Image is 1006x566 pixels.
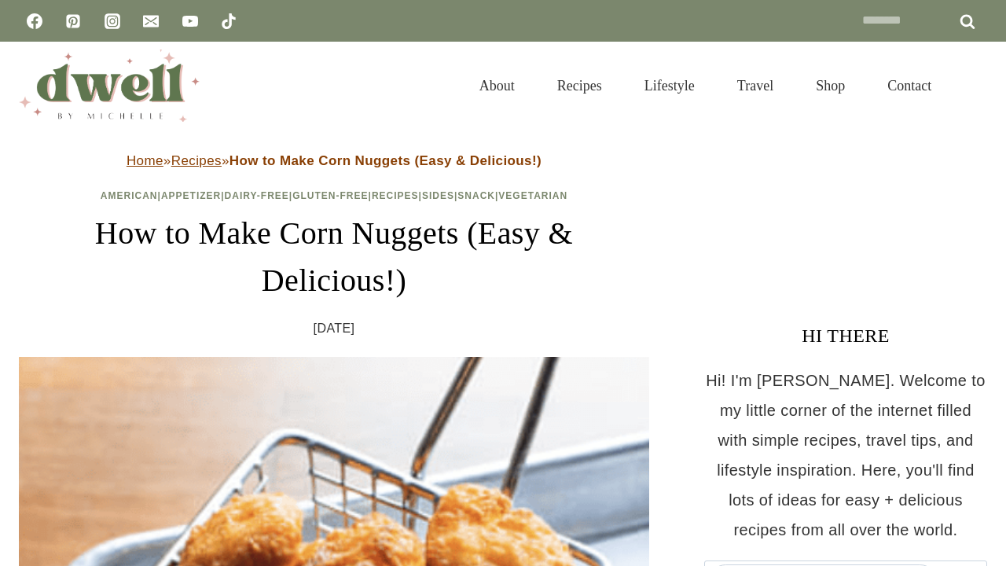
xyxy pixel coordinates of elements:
h1: How to Make Corn Nuggets (Easy & Delicious!) [19,210,649,304]
a: About [458,58,536,113]
span: | | | | | | | [101,190,567,201]
a: Recipes [372,190,419,201]
a: Dairy-Free [225,190,289,201]
a: Vegetarian [498,190,567,201]
strong: How to Make Corn Nuggets (Easy & Delicious!) [229,153,542,168]
a: Appetizer [161,190,221,201]
p: Hi! I'm [PERSON_NAME]. Welcome to my little corner of the internet filled with simple recipes, tr... [704,366,987,545]
a: Sides [422,190,454,201]
a: Recipes [171,153,222,168]
a: Snack [457,190,495,201]
a: Shop [795,58,866,113]
a: Lifestyle [623,58,716,113]
a: American [101,190,158,201]
span: » » [127,153,542,168]
a: Email [135,6,167,37]
a: Instagram [97,6,128,37]
a: Recipes [536,58,623,113]
a: TikTok [213,6,244,37]
a: Pinterest [57,6,89,37]
nav: Primary Navigation [458,58,953,113]
h3: HI THERE [704,322,987,350]
button: View Search Form [960,72,987,99]
a: Travel [716,58,795,113]
a: Home [127,153,163,168]
time: [DATE] [314,317,355,340]
a: Contact [866,58,953,113]
a: Facebook [19,6,50,37]
img: DWELL by michelle [19,50,200,122]
a: Gluten-Free [292,190,368,201]
a: YouTube [174,6,206,37]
